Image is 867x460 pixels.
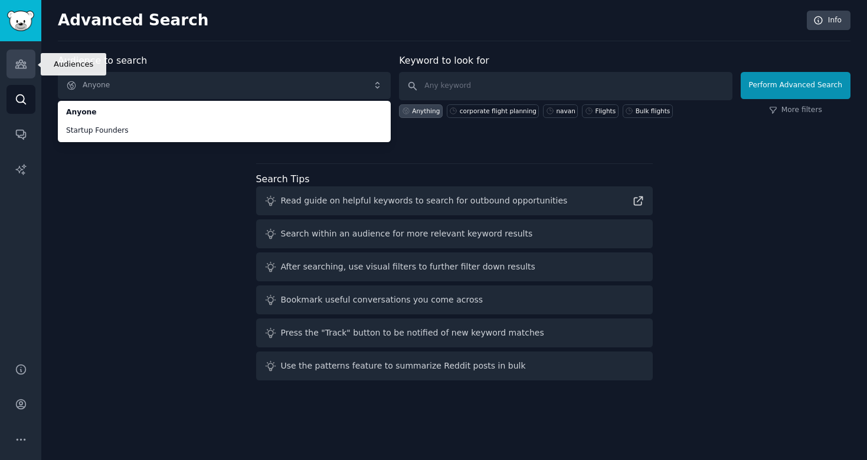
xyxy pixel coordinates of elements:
[807,11,850,31] a: Info
[556,107,575,115] div: navan
[281,294,483,306] div: Bookmark useful conversations you come across
[460,107,536,115] div: corporate flight planning
[636,107,670,115] div: Bulk flights
[58,101,391,142] ul: Anyone
[281,327,544,339] div: Press the "Track" button to be notified of new keyword matches
[256,173,310,185] label: Search Tips
[66,107,382,118] span: Anyone
[58,11,800,30] h2: Advanced Search
[7,11,34,31] img: GummySearch logo
[412,107,440,115] div: Anything
[66,126,382,136] span: Startup Founders
[769,105,822,116] a: More filters
[281,360,526,372] div: Use the patterns feature to summarize Reddit posts in bulk
[399,72,732,100] input: Any keyword
[399,55,489,66] label: Keyword to look for
[281,228,533,240] div: Search within an audience for more relevant keyword results
[281,195,568,207] div: Read guide on helpful keywords to search for outbound opportunities
[58,55,147,66] label: Audience to search
[595,107,616,115] div: Flights
[281,261,535,273] div: After searching, use visual filters to further filter down results
[58,72,391,99] button: Anyone
[741,72,850,99] button: Perform Advanced Search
